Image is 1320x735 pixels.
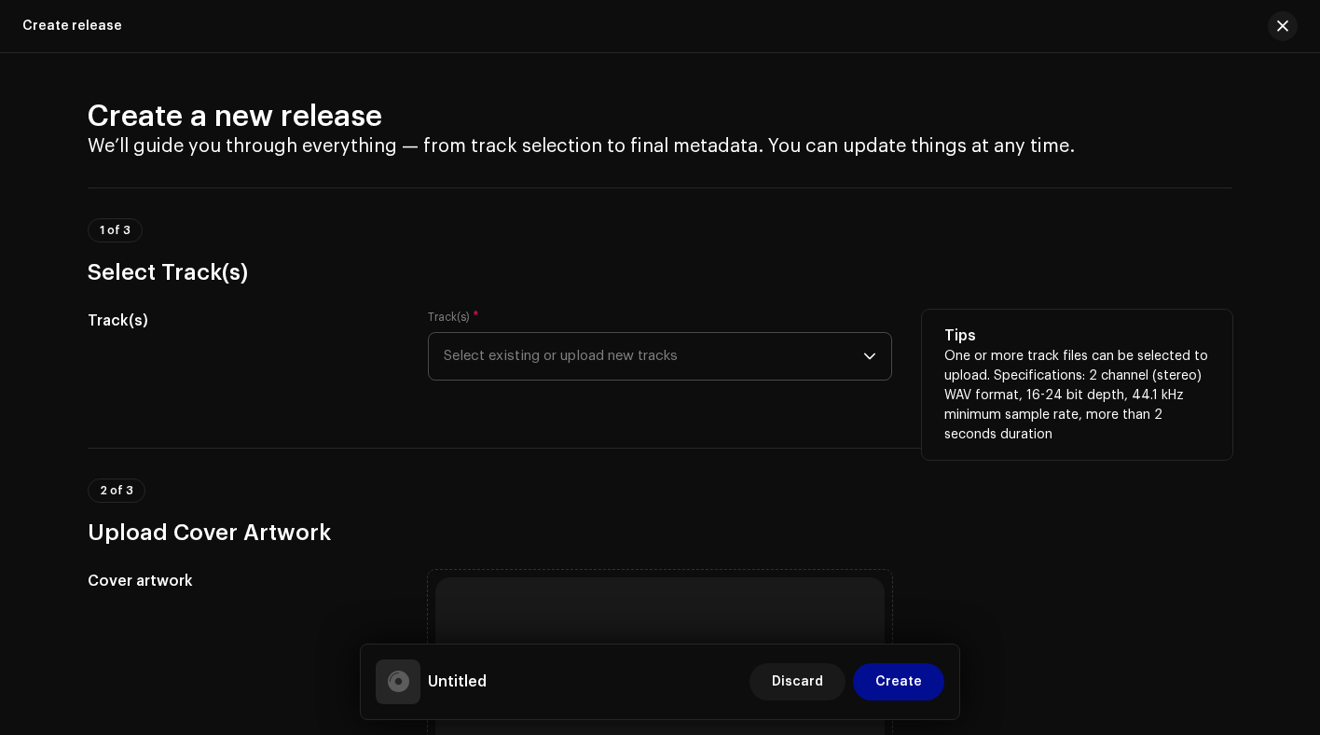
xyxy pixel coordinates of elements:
[853,663,944,700] button: Create
[88,570,398,592] h5: Cover artwork
[88,310,398,332] h5: Track(s)
[863,333,876,380] div: dropdown trigger
[444,333,863,380] span: Select existing or upload new tracks
[88,135,1232,158] h4: We’ll guide you through everything — from track selection to final metadata. You can update thing...
[772,663,823,700] span: Discard
[428,310,479,325] label: Track(s)
[88,518,1232,548] h3: Upload Cover Artwork
[944,347,1210,445] p: One or more track files can be selected to upload. Specifications: 2 channel (stereo) WAV format,...
[875,663,922,700] span: Create
[88,98,1232,135] h2: Create a new release
[749,663,846,700] button: Discard
[88,257,1232,287] h3: Select Track(s)
[428,671,487,693] h5: Untitled
[944,325,1210,347] h5: Tips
